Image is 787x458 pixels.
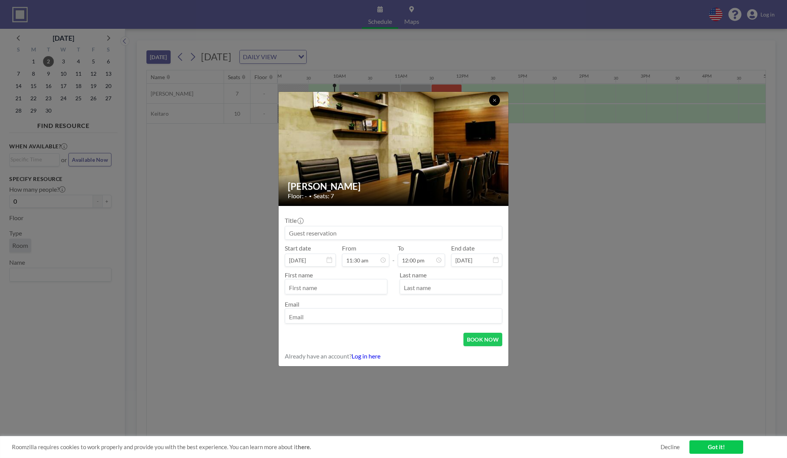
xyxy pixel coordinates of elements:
[285,244,311,252] label: Start date
[298,443,311,450] a: here.
[285,281,387,294] input: First name
[314,192,334,200] span: Seats: 7
[12,443,661,451] span: Roomzilla requires cookies to work properly and provide you with the best experience. You can lea...
[400,271,427,279] label: Last name
[309,193,312,199] span: •
[288,192,307,200] span: Floor: -
[689,440,743,454] a: Got it!
[279,72,509,226] img: 537.jpg
[392,247,395,264] span: -
[288,181,500,192] h2: [PERSON_NAME]
[463,333,502,346] button: BOOK NOW
[285,352,352,360] span: Already have an account?
[398,244,404,252] label: To
[285,226,502,239] input: Guest reservation
[285,310,502,323] input: Email
[342,244,356,252] label: From
[661,443,680,451] a: Decline
[285,271,313,279] label: First name
[352,352,380,360] a: Log in here
[285,217,303,224] label: Title
[285,300,299,308] label: Email
[400,281,502,294] input: Last name
[451,244,475,252] label: End date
